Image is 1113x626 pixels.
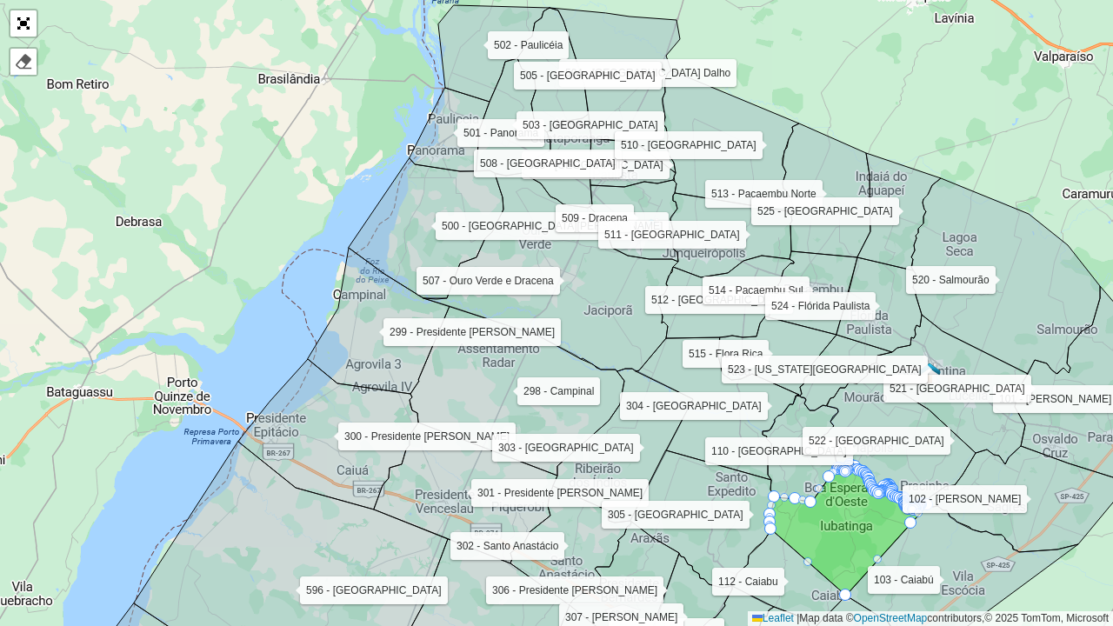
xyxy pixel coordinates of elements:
div: Remover camada(s) [10,49,37,75]
a: Abrir mapa em tela cheia [10,10,37,37]
img: Adamentina [918,362,941,384]
img: PA - Dracema [640,217,663,240]
a: Leaflet [752,612,794,624]
a: OpenStreetMap [854,612,928,624]
span: | [796,612,799,624]
div: Map data © contributors,© 2025 TomTom, Microsoft [748,611,1113,626]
